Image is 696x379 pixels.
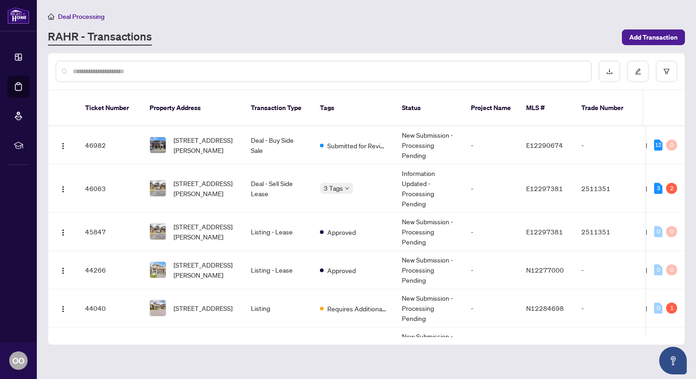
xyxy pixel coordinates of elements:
[394,251,464,289] td: New Submission - Processing Pending
[78,213,142,251] td: 45847
[244,90,313,126] th: Transaction Type
[142,90,244,126] th: Property Address
[59,186,67,193] img: Logo
[56,262,70,277] button: Logo
[394,90,464,126] th: Status
[78,164,142,213] td: 46063
[654,140,662,151] div: 12
[519,90,574,126] th: MLS #
[574,164,638,213] td: 2511351
[56,301,70,315] button: Logo
[78,289,142,327] td: 44040
[574,90,638,126] th: Trade Number
[654,226,662,237] div: 0
[394,289,464,327] td: New Submission - Processing Pending
[526,304,564,312] span: N12284698
[174,178,236,198] span: [STREET_ADDRESS][PERSON_NAME]
[327,227,356,237] span: Approved
[666,303,677,314] div: 1
[7,7,29,24] img: logo
[526,184,563,192] span: E12297381
[174,303,232,313] span: [STREET_ADDRESS]
[150,300,166,316] img: thumbnail-img
[622,29,685,45] button: Add Transaction
[394,126,464,164] td: New Submission - Processing Pending
[654,303,662,314] div: 0
[394,327,464,366] td: New Submission - Processing Pending
[174,260,236,280] span: [STREET_ADDRESS][PERSON_NAME]
[464,126,519,164] td: -
[627,61,649,82] button: edit
[244,327,313,366] td: Listing - Lease
[464,213,519,251] td: -
[313,90,394,126] th: Tags
[78,126,142,164] td: 46982
[48,13,54,20] span: home
[48,29,152,46] a: RAHR - Transactions
[574,213,638,251] td: 2511351
[606,68,613,75] span: download
[327,303,387,314] span: Requires Additional Docs
[59,229,67,236] img: Logo
[654,264,662,275] div: 0
[526,266,564,274] span: N12277000
[464,327,519,366] td: -
[174,135,236,155] span: [STREET_ADDRESS][PERSON_NAME]
[150,262,166,278] img: thumbnail-img
[244,251,313,289] td: Listing - Lease
[464,289,519,327] td: -
[244,289,313,327] td: Listing
[56,138,70,152] button: Logo
[12,354,24,367] span: OO
[150,181,166,196] img: thumbnail-img
[58,12,104,21] span: Deal Processing
[59,142,67,150] img: Logo
[78,90,142,126] th: Ticket Number
[244,213,313,251] td: Listing - Lease
[574,251,638,289] td: -
[464,164,519,213] td: -
[574,289,638,327] td: -
[56,224,70,239] button: Logo
[464,90,519,126] th: Project Name
[324,183,343,193] span: 3 Tags
[394,213,464,251] td: New Submission - Processing Pending
[663,68,670,75] span: filter
[659,347,687,374] button: Open asap
[78,251,142,289] td: 44266
[526,141,563,149] span: E12290674
[654,183,662,194] div: 3
[244,164,313,213] td: Deal - Sell Side Lease
[599,61,620,82] button: download
[526,227,563,236] span: E12297381
[629,30,678,45] span: Add Transaction
[574,126,638,164] td: -
[635,68,641,75] span: edit
[666,183,677,194] div: 2
[327,140,387,151] span: Submitted for Review
[345,186,349,191] span: down
[150,224,166,239] img: thumbnail-img
[464,251,519,289] td: -
[56,181,70,196] button: Logo
[150,137,166,153] img: thumbnail-img
[59,305,67,313] img: Logo
[666,264,677,275] div: 0
[666,226,677,237] div: 0
[174,222,236,242] span: [STREET_ADDRESS][PERSON_NAME]
[174,336,236,356] span: [STREET_ADDRESS][PERSON_NAME][PERSON_NAME]
[394,164,464,213] td: Information Updated - Processing Pending
[327,265,356,275] span: Approved
[78,327,142,366] td: 43832
[244,126,313,164] td: Deal - Buy Side Sale
[656,61,677,82] button: filter
[59,267,67,274] img: Logo
[666,140,677,151] div: 0
[574,327,638,366] td: -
